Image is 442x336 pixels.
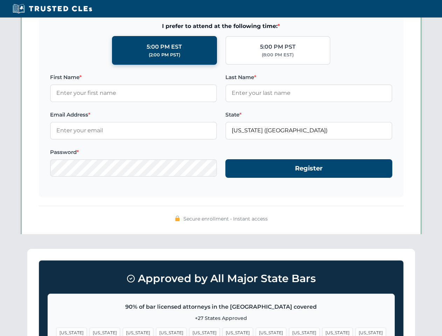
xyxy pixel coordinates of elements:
[147,42,182,51] div: 5:00 PM EST
[56,314,386,322] p: +27 States Approved
[149,51,180,58] div: (2:00 PM PST)
[50,22,392,31] span: I prefer to attend at the following time:
[175,216,180,221] img: 🔒
[50,122,217,139] input: Enter your email
[225,159,392,178] button: Register
[260,42,296,51] div: 5:00 PM PST
[225,73,392,82] label: Last Name
[50,84,217,102] input: Enter your first name
[10,3,94,14] img: Trusted CLEs
[50,73,217,82] label: First Name
[225,84,392,102] input: Enter your last name
[50,148,217,156] label: Password
[183,215,268,223] span: Secure enrollment • Instant access
[48,269,395,288] h3: Approved by All Major State Bars
[225,111,392,119] label: State
[262,51,294,58] div: (8:00 PM EST)
[50,111,217,119] label: Email Address
[56,302,386,311] p: 90% of bar licensed attorneys in the [GEOGRAPHIC_DATA] covered
[225,122,392,139] input: Florida (FL)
